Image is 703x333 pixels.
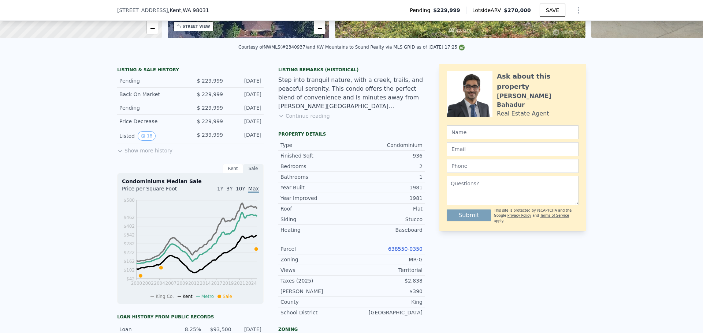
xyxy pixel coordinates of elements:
[122,185,190,197] div: Price per Square Foot
[351,205,423,212] div: Flat
[504,7,531,13] span: $270,000
[540,4,565,17] button: SAVE
[223,294,232,299] span: Sale
[280,226,351,234] div: Heating
[229,77,261,84] div: [DATE]
[117,144,172,154] button: Show more history
[280,173,351,181] div: Bathrooms
[497,92,579,109] div: [PERSON_NAME] Bahadur
[280,152,351,159] div: Finished Sqft
[278,76,425,111] div: Step into tranquil nature, with a creek, trails, and peaceful serenity. This condo offers the per...
[123,250,135,255] tspan: $222
[472,7,504,14] span: Lotside ARV
[280,309,351,316] div: School District
[229,131,261,141] div: [DATE]
[278,131,425,137] div: Property details
[351,173,423,181] div: 1
[248,186,259,193] span: Max
[223,281,234,286] tspan: 2019
[280,141,351,149] div: Type
[314,23,325,34] a: Zoom out
[234,281,245,286] tspan: 2021
[507,213,531,217] a: Privacy Policy
[223,164,243,173] div: Rent
[238,45,465,50] div: Courtesy of NWMLS (#2340937) and KW Mountains to Sound Realty via MLS GRID as of [DATE] 17:25
[278,326,425,332] div: Zoning
[226,186,233,192] span: 3Y
[278,67,425,73] div: Listing Remarks (Historical)
[119,91,185,98] div: Back On Market
[126,276,135,281] tspan: $42
[243,164,264,173] div: Sale
[351,277,423,284] div: $2,838
[205,326,231,333] div: $93,500
[280,277,351,284] div: Taxes (2025)
[236,326,261,333] div: [DATE]
[497,71,579,92] div: Ask about this property
[351,266,423,274] div: Territorial
[147,23,158,34] a: Zoom out
[142,281,154,286] tspan: 2002
[201,294,214,299] span: Metro
[119,77,185,84] div: Pending
[188,281,200,286] tspan: 2012
[197,132,223,138] span: $ 239,999
[119,131,185,141] div: Listed
[117,314,264,320] div: Loan history from public records
[447,209,491,221] button: Submit
[351,288,423,295] div: $390
[123,268,135,273] tspan: $102
[183,294,193,299] span: Kent
[388,246,423,252] a: 638550-0350
[447,159,579,173] input: Phone
[200,281,211,286] tspan: 2014
[351,226,423,234] div: Baseboard
[117,7,168,14] span: [STREET_ADDRESS]
[280,256,351,263] div: Zoning
[197,105,223,111] span: $ 229,999
[278,112,330,120] button: Continue reading
[351,194,423,202] div: 1981
[197,78,223,84] span: $ 229,999
[168,7,209,14] span: , Kent
[280,194,351,202] div: Year Improved
[571,3,586,18] button: Show Options
[280,184,351,191] div: Year Built
[351,216,423,223] div: Stucco
[123,241,135,246] tspan: $282
[236,186,245,192] span: 10Y
[351,298,423,306] div: King
[447,125,579,139] input: Name
[351,163,423,170] div: 2
[117,67,264,74] div: LISTING & SALE HISTORY
[246,281,257,286] tspan: 2024
[229,91,261,98] div: [DATE]
[177,281,188,286] tspan: 2009
[217,186,223,192] span: 1Y
[497,109,549,118] div: Real Estate Agent
[280,298,351,306] div: County
[150,24,155,33] span: −
[119,326,171,333] div: Loan
[229,118,261,125] div: [DATE]
[351,152,423,159] div: 936
[410,7,433,14] span: Pending
[447,142,579,156] input: Email
[154,281,165,286] tspan: 2004
[123,259,135,264] tspan: $162
[351,256,423,263] div: MR-G
[494,208,579,224] div: This site is protected by reCAPTCHA and the Google and apply.
[183,24,210,29] div: STREET VIEW
[280,245,351,253] div: Parcel
[197,118,223,124] span: $ 229,999
[123,198,135,203] tspan: $580
[156,294,174,299] span: King Co.
[119,118,185,125] div: Price Decrease
[123,232,135,238] tspan: $342
[211,281,223,286] tspan: 2017
[119,104,185,111] div: Pending
[131,281,142,286] tspan: 2000
[459,45,465,50] img: NWMLS Logo
[351,141,423,149] div: Condominium
[229,104,261,111] div: [DATE]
